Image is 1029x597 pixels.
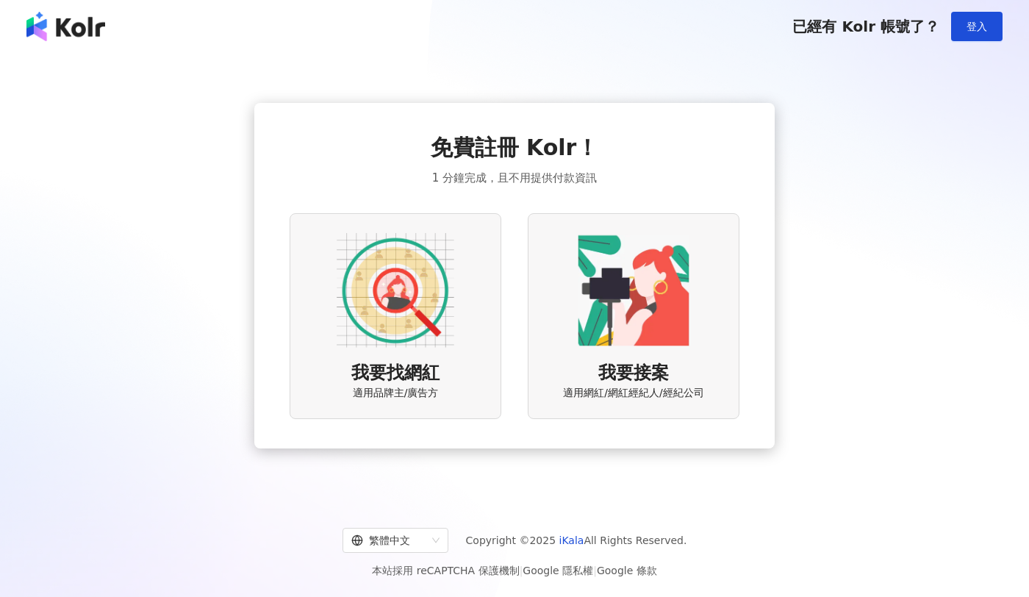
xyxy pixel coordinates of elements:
span: | [520,565,523,576]
span: 適用品牌主/廣告方 [353,386,439,401]
a: Google 隱私權 [523,565,593,576]
span: 適用網紅/網紅經紀人/經紀公司 [563,386,703,401]
img: AD identity option [337,232,454,349]
div: 繁體中文 [351,529,426,552]
span: 已經有 Kolr 帳號了？ [792,18,939,35]
span: 我要接案 [598,361,669,386]
span: 本站採用 reCAPTCHA 保護機制 [372,562,656,579]
a: iKala [559,535,584,546]
img: logo [26,12,105,41]
span: 我要找網紅 [351,361,440,386]
button: 登入 [951,12,1003,41]
span: 登入 [967,21,987,32]
img: KOL identity option [575,232,692,349]
span: 1 分鐘完成，且不用提供付款資訊 [432,169,597,187]
span: 免費註冊 Kolr！ [431,132,599,163]
span: | [593,565,597,576]
span: Copyright © 2025 All Rights Reserved. [466,532,687,549]
a: Google 條款 [597,565,657,576]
